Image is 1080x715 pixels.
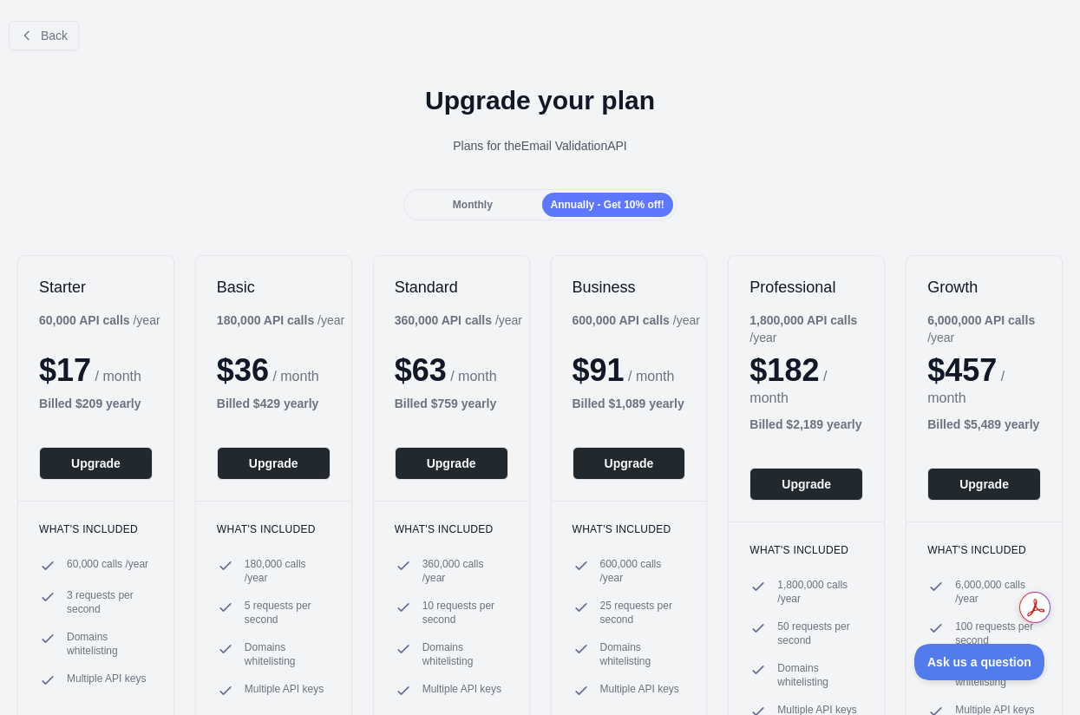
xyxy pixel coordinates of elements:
iframe: Toggle Customer Support [914,644,1045,680]
span: Domains whitelisting [777,661,863,689]
span: Domains whitelisting [67,630,153,658]
span: Domains whitelisting [422,640,508,668]
span: Multiple API keys [245,682,324,699]
span: Domains whitelisting [245,640,331,668]
span: Multiple API keys [600,682,679,699]
span: Multiple API keys [422,682,501,699]
span: Domains whitelisting [600,640,686,668]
